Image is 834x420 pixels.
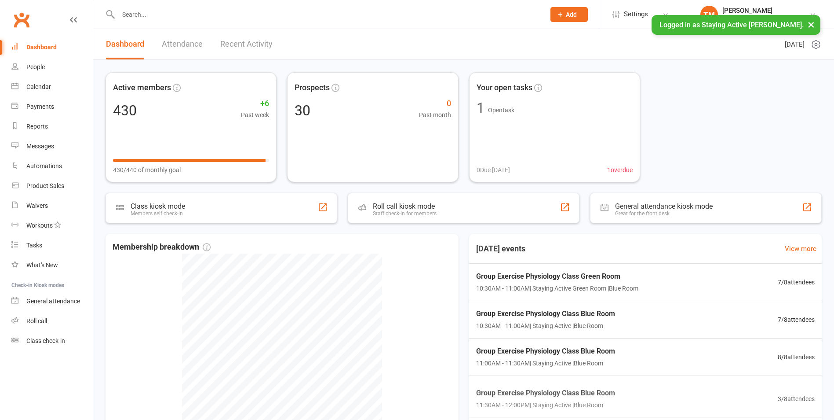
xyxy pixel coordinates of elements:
[778,352,815,362] span: 8 / 8 attendees
[476,400,615,410] span: 11:30AM - 12:00PM | Staying Active | Blue Room
[11,255,93,275] a: What's New
[785,39,805,50] span: [DATE]
[722,15,809,22] div: Staying Active [PERSON_NAME]
[11,216,93,236] a: Workouts
[113,103,137,118] div: 430
[778,394,815,403] span: 3 / 8 attendees
[113,81,171,94] span: Active members
[11,57,93,77] a: People
[615,210,713,217] div: Great for the front desk
[477,165,510,175] span: 0 Due [DATE]
[11,236,93,255] a: Tasks
[659,21,804,29] span: Logged in as Staying Active [PERSON_NAME].
[241,97,269,110] span: +6
[722,7,809,15] div: [PERSON_NAME]
[477,81,532,94] span: Your open tasks
[26,182,64,189] div: Product Sales
[624,4,648,24] span: Settings
[488,107,514,114] span: Open task
[476,358,615,368] span: 11:00AM - 11:30AM | Staying Active | Blue Room
[11,97,93,117] a: Payments
[131,202,185,210] div: Class kiosk mode
[11,156,93,176] a: Automations
[106,29,144,59] a: Dashboard
[26,298,80,305] div: General attendance
[550,7,588,22] button: Add
[295,81,330,94] span: Prospects
[295,103,310,118] div: 30
[26,162,62,169] div: Automations
[113,165,181,175] span: 430/440 of monthly goal
[11,331,93,351] a: Class kiosk mode
[11,136,93,156] a: Messages
[419,110,451,120] span: Past month
[785,243,816,254] a: View more
[615,202,713,210] div: General attendance kiosk mode
[11,117,93,136] a: Reports
[113,241,211,254] span: Membership breakdown
[11,176,93,196] a: Product Sales
[26,63,45,70] div: People
[476,271,638,282] span: Group Exercise Physiology Class Green Room
[803,15,819,34] button: ×
[419,97,451,110] span: 0
[26,262,58,269] div: What's New
[11,311,93,331] a: Roll call
[11,9,33,31] a: Clubworx
[11,291,93,311] a: General attendance kiosk mode
[476,284,638,293] span: 10:30AM - 11:00AM | Staying Active Green Room | Blue Room
[116,8,539,21] input: Search...
[373,202,437,210] div: Roll call kiosk mode
[26,143,54,150] div: Messages
[241,110,269,120] span: Past week
[220,29,273,59] a: Recent Activity
[11,37,93,57] a: Dashboard
[26,44,57,51] div: Dashboard
[700,6,718,23] div: TM
[26,103,54,110] div: Payments
[607,165,633,175] span: 1 overdue
[476,387,615,398] span: Group Exercise Physiology Class Blue Room
[373,210,437,217] div: Staff check-in for members
[566,11,577,18] span: Add
[26,123,48,130] div: Reports
[162,29,203,59] a: Attendance
[131,210,185,217] div: Members self check-in
[26,242,42,249] div: Tasks
[26,83,51,90] div: Calendar
[469,241,532,257] h3: [DATE] events
[476,346,615,357] span: Group Exercise Physiology Class Blue Room
[26,222,53,229] div: Workouts
[26,202,48,209] div: Waivers
[26,337,65,344] div: Class check-in
[26,317,47,324] div: Roll call
[477,101,484,115] div: 1
[11,196,93,216] a: Waivers
[476,321,615,331] span: 10:30AM - 11:00AM | Staying Active | Blue Room
[11,77,93,97] a: Calendar
[778,315,815,324] span: 7 / 8 attendees
[476,308,615,320] span: Group Exercise Physiology Class Blue Room
[778,277,815,287] span: 7 / 8 attendees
